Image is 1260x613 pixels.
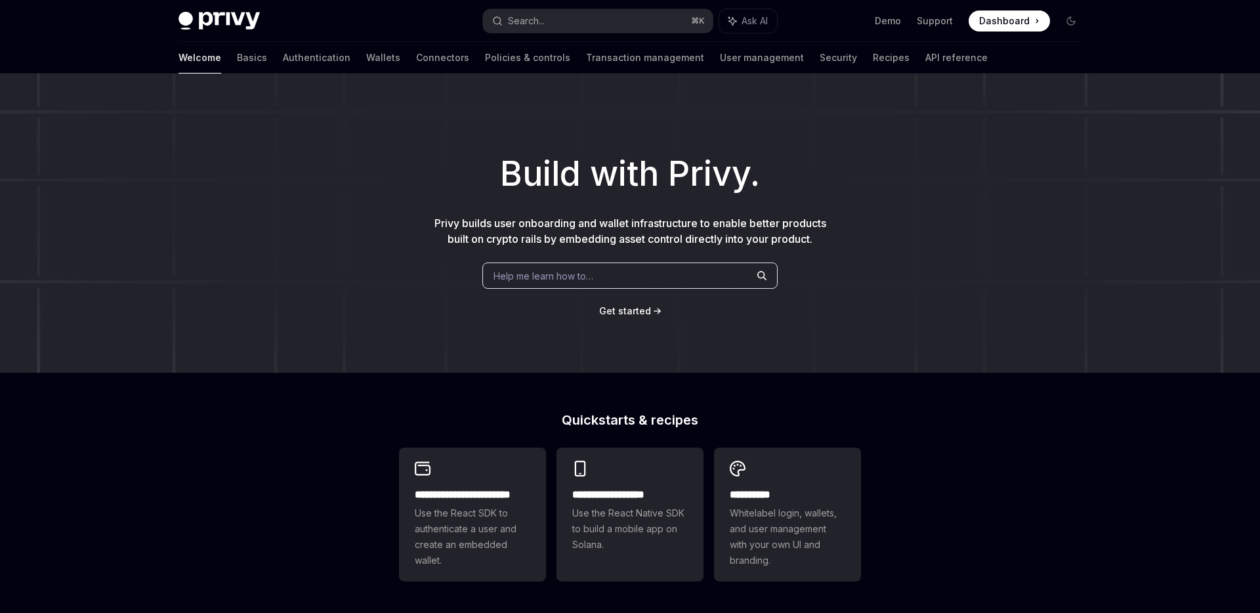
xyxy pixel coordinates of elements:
span: Use the React SDK to authenticate a user and create an embedded wallet. [415,505,530,568]
span: Dashboard [979,14,1030,28]
a: Transaction management [586,42,704,74]
a: User management [720,42,804,74]
button: Search...⌘K [483,9,713,33]
a: Authentication [283,42,350,74]
a: Recipes [873,42,910,74]
span: Use the React Native SDK to build a mobile app on Solana. [572,505,688,553]
a: **** **** **** ***Use the React Native SDK to build a mobile app on Solana. [556,448,703,581]
button: Toggle dark mode [1060,11,1081,32]
a: API reference [925,42,988,74]
a: Security [820,42,857,74]
a: Basics [237,42,267,74]
a: Get started [599,305,651,318]
h1: Build with Privy. [21,148,1239,200]
h2: Quickstarts & recipes [399,413,861,427]
a: Policies & controls [485,42,570,74]
span: Ask AI [742,14,768,28]
span: Get started [599,305,651,316]
span: Whitelabel login, wallets, and user management with your own UI and branding. [730,505,845,568]
a: Dashboard [969,11,1050,32]
a: **** *****Whitelabel login, wallets, and user management with your own UI and branding. [714,448,861,581]
a: Connectors [416,42,469,74]
a: Wallets [366,42,400,74]
span: Help me learn how to… [493,269,593,283]
a: Welcome [178,42,221,74]
div: Search... [508,13,545,29]
span: ⌘ K [691,16,705,26]
img: dark logo [178,12,260,30]
a: Demo [875,14,901,28]
a: Support [917,14,953,28]
button: Ask AI [719,9,777,33]
span: Privy builds user onboarding and wallet infrastructure to enable better products built on crypto ... [434,217,826,245]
